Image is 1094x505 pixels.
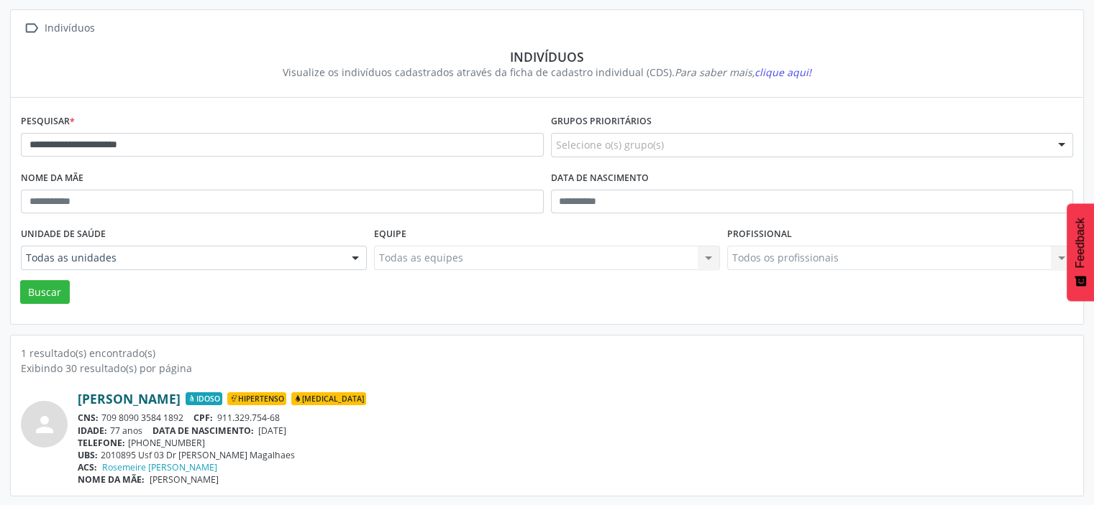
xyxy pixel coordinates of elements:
[31,49,1063,65] div: Indivíduos
[21,361,1073,376] div: Exibindo 30 resultado(s) por página
[78,391,181,407] a: [PERSON_NAME]
[26,251,337,265] span: Todas as unidades
[78,437,1073,449] div: [PHONE_NUMBER]
[20,280,70,305] button: Buscar
[186,392,222,405] span: Idoso
[102,461,217,473] a: Rosemeire [PERSON_NAME]
[227,392,286,405] span: Hipertenso
[78,412,99,424] span: CNS:
[78,425,1073,437] div: 77 anos
[1074,218,1087,268] span: Feedback
[78,449,98,461] span: UBS:
[374,223,406,246] label: Equipe
[217,412,280,424] span: 911.329.754-68
[21,346,1073,361] div: 1 resultado(s) encontrado(s)
[78,473,145,486] span: NOME DA MÃE:
[675,65,811,79] i: Para saber mais,
[21,223,106,246] label: Unidade de saúde
[21,18,42,39] i: 
[31,65,1063,80] div: Visualize os indivíduos cadastrados através da ficha de cadastro individual (CDS).
[21,18,97,39] a:  Indivíduos
[727,223,792,246] label: Profissional
[755,65,811,79] span: clique aqui!
[291,392,366,405] span: [MEDICAL_DATA]
[21,167,83,190] label: Nome da mãe
[78,461,97,473] span: ACS:
[150,473,219,486] span: [PERSON_NAME]
[1067,203,1094,301] button: Feedback - Mostrar pesquisa
[258,425,286,437] span: [DATE]
[42,18,97,39] div: Indivíduos
[556,137,664,152] span: Selecione o(s) grupo(s)
[193,412,213,424] span: CPF:
[551,111,652,133] label: Grupos prioritários
[78,449,1073,461] div: 2010895 Usf 03 Dr [PERSON_NAME] Magalhaes
[78,437,125,449] span: TELEFONE:
[551,167,649,190] label: Data de nascimento
[32,412,58,437] i: person
[78,412,1073,424] div: 709 8090 3584 1892
[152,425,254,437] span: DATA DE NASCIMENTO:
[21,111,75,133] label: Pesquisar
[78,425,107,437] span: IDADE:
